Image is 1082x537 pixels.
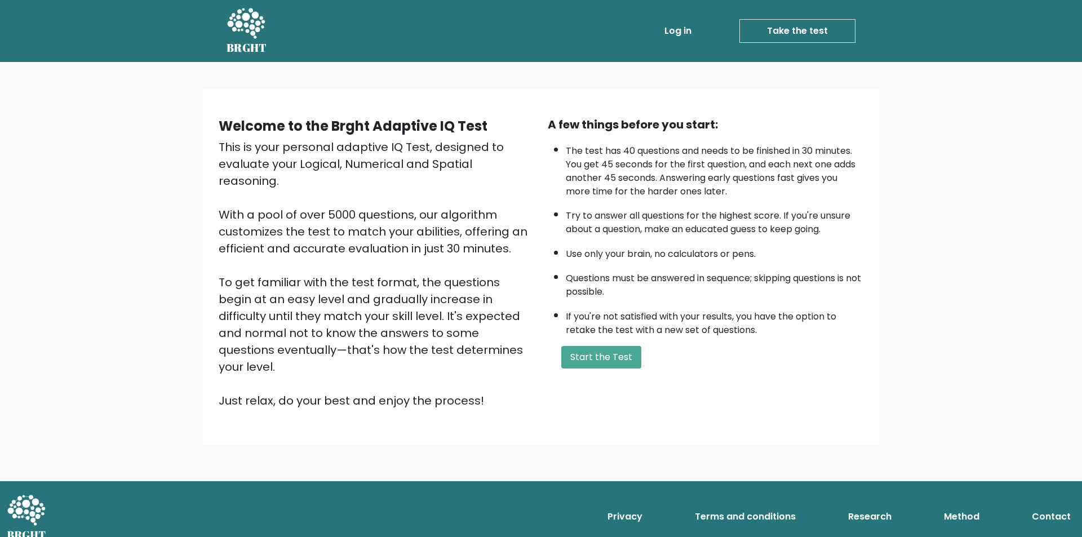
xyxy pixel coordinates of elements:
[561,346,641,369] button: Start the Test
[603,505,647,528] a: Privacy
[660,20,696,42] a: Log in
[566,139,863,198] li: The test has 40 questions and needs to be finished in 30 minutes. You get 45 seconds for the firs...
[227,5,267,57] a: BRGHT
[566,242,863,261] li: Use only your brain, no calculators or pens.
[739,19,855,43] a: Take the test
[1027,505,1075,528] a: Contact
[566,203,863,236] li: Try to answer all questions for the highest score. If you're unsure about a question, make an edu...
[566,304,863,337] li: If you're not satisfied with your results, you have the option to retake the test with a new set ...
[219,139,534,409] div: This is your personal adaptive IQ Test, designed to evaluate your Logical, Numerical and Spatial ...
[548,116,863,133] div: A few things before you start:
[690,505,800,528] a: Terms and conditions
[219,117,487,135] b: Welcome to the Brght Adaptive IQ Test
[227,41,267,55] h5: BRGHT
[566,266,863,299] li: Questions must be answered in sequence; skipping questions is not possible.
[939,505,984,528] a: Method
[844,505,896,528] a: Research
